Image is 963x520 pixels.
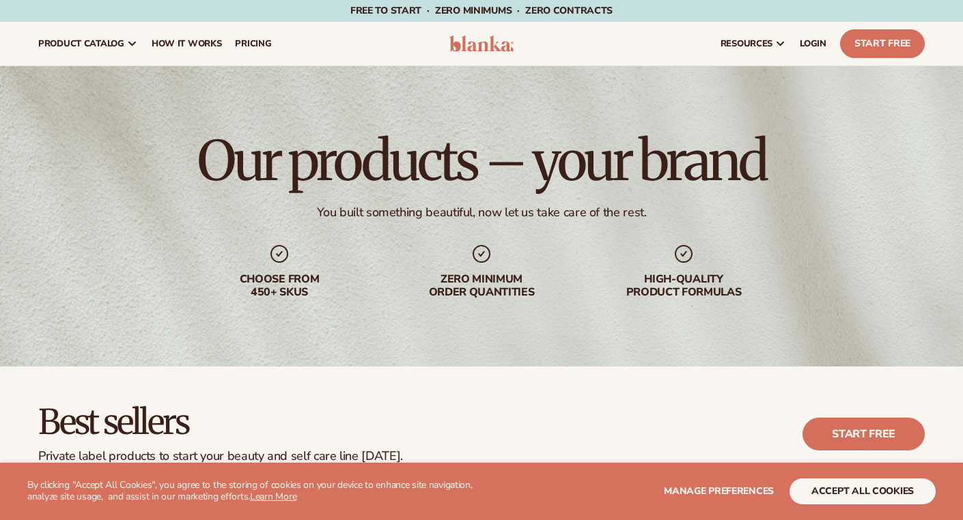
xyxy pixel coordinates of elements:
a: Learn More [250,490,296,503]
span: resources [721,38,772,49]
h2: Best sellers [38,405,403,441]
a: pricing [228,22,278,66]
a: Start Free [840,29,925,58]
span: pricing [235,38,271,49]
a: How It Works [145,22,229,66]
div: Private label products to start your beauty and self care line [DATE]. [38,449,403,464]
div: Zero minimum order quantities [394,273,569,299]
h1: Our products – your brand [197,134,766,188]
button: accept all cookies [790,478,936,504]
span: LOGIN [800,38,826,49]
a: resources [714,22,793,66]
img: logo [449,35,514,52]
div: You built something beautiful, now let us take care of the rest. [317,205,647,220]
p: By clicking "Accept All Cookies", you agree to the storing of cookies on your device to enhance s... [27,480,494,503]
span: How It Works [152,38,222,49]
a: product catalog [31,22,145,66]
span: product catalog [38,38,124,49]
a: LOGIN [793,22,833,66]
button: Manage preferences [664,478,774,504]
span: Free to start · ZERO minimums · ZERO contracts [350,4,613,17]
div: High-quality product formulas [596,273,771,299]
a: Start free [802,418,925,450]
div: Choose from 450+ Skus [192,273,367,299]
span: Manage preferences [664,485,774,497]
